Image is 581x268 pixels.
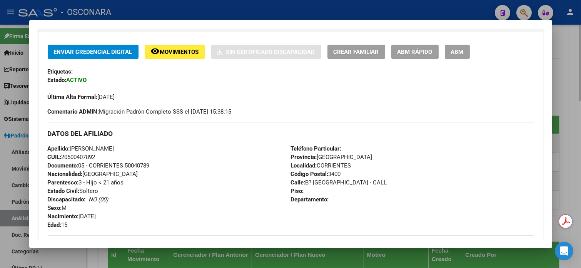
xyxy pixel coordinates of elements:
[290,179,305,186] strong: Calle:
[48,108,99,115] strong: Comentario ADMIN:
[48,171,138,178] span: [GEOGRAPHIC_DATA]
[48,68,73,75] strong: Etiquetas:
[160,49,199,55] span: Movimientos
[48,221,62,228] strong: Edad:
[48,45,139,59] button: Enviar Credencial Digital
[48,213,79,220] strong: Nacimiento:
[445,45,470,59] button: ABM
[48,179,79,186] strong: Parentesco:
[290,188,304,194] strong: Piso:
[48,162,78,169] strong: Documento:
[555,242,573,260] div: Open Intercom Messenger
[290,154,317,161] strong: Provincia:
[334,49,379,55] span: Crear Familiar
[151,47,160,56] mat-icon: remove_red_eye
[451,49,464,55] span: ABM
[290,162,317,169] strong: Localidad:
[48,77,67,84] strong: Estado:
[48,179,124,186] span: 3 - Hijo < 21 años
[391,45,439,59] button: ABM Rápido
[226,49,315,55] span: Sin Certificado Discapacidad
[48,221,68,228] span: 15
[48,204,67,211] span: M
[211,45,321,59] button: Sin Certificado Discapacidad
[290,145,341,152] strong: Teléfono Particular:
[48,154,62,161] strong: CUIL:
[48,94,98,100] strong: Última Alta Formal:
[48,188,80,194] strong: Estado Civil:
[48,145,114,152] span: [PERSON_NAME]
[48,204,62,211] strong: Sexo:
[48,107,232,116] span: Migración Padrón Completo SSS el [DATE] 15:38:15
[48,213,96,220] span: [DATE]
[290,171,328,178] strong: Código Postal:
[290,154,372,161] span: [GEOGRAPHIC_DATA]
[48,129,534,138] h3: DATOS DEL AFILIADO
[48,188,99,194] span: Soltero
[290,196,329,203] strong: Departamento:
[67,77,87,84] strong: ACTIVO
[397,49,432,55] span: ABM Rápido
[48,154,95,161] span: 20500407892
[89,196,109,203] i: NO (00)
[54,49,132,55] span: Enviar Credencial Digital
[48,94,115,100] span: [DATE]
[48,145,70,152] strong: Apellido:
[48,171,83,178] strong: Nacionalidad:
[145,45,205,59] button: Movimientos
[290,162,351,169] span: CORRIENTES
[48,196,86,203] strong: Discapacitado:
[290,171,341,178] span: 3400
[290,179,387,186] span: B? [GEOGRAPHIC_DATA] - CALL
[48,162,150,169] span: 05 - CORRIENTES 50040789
[327,45,385,59] button: Crear Familiar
